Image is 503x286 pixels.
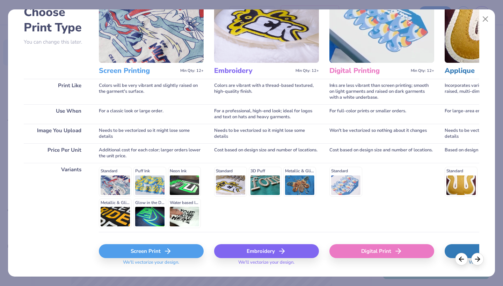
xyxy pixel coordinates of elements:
[99,104,204,124] div: For a classic look or large order.
[214,244,319,258] div: Embroidery
[329,104,434,124] div: For full-color prints or smaller orders.
[329,79,434,104] div: Inks are less vibrant than screen printing; smooth on light garments and raised on dark garments ...
[329,244,434,258] div: Digital Print
[479,13,492,26] button: Close
[411,68,434,73] span: Min Qty: 12+
[214,66,293,75] h3: Embroidery
[24,104,88,124] div: Use When
[99,66,177,75] h3: Screen Printing
[24,163,88,232] div: Variants
[24,124,88,143] div: Image You Upload
[329,124,434,143] div: Won't be vectorized so nothing about it changes
[214,124,319,143] div: Needs to be vectorized so it might lose some details
[296,68,319,73] span: Min Qty: 12+
[214,79,319,104] div: Colors are vibrant with a thread-based textured, high-quality finish.
[99,124,204,143] div: Needs to be vectorized so it might lose some details
[99,244,204,258] div: Screen Print
[180,68,204,73] span: Min Qty: 12+
[99,79,204,104] div: Colors will be very vibrant and slightly raised on the garment's surface.
[24,5,88,35] h2: Choose Print Type
[329,66,408,75] h3: Digital Printing
[24,79,88,104] div: Print Like
[329,143,434,163] div: Cost based on design size and number of locations.
[99,143,204,163] div: Additional cost for each color; larger orders lower the unit price.
[24,39,88,45] p: You can change this later.
[120,259,182,270] span: We'll vectorize your design.
[214,143,319,163] div: Cost based on design size and number of locations.
[235,259,297,270] span: We'll vectorize your design.
[214,104,319,124] div: For a professional, high-end look; ideal for logos and text on hats and heavy garments.
[24,143,88,163] div: Price Per Unit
